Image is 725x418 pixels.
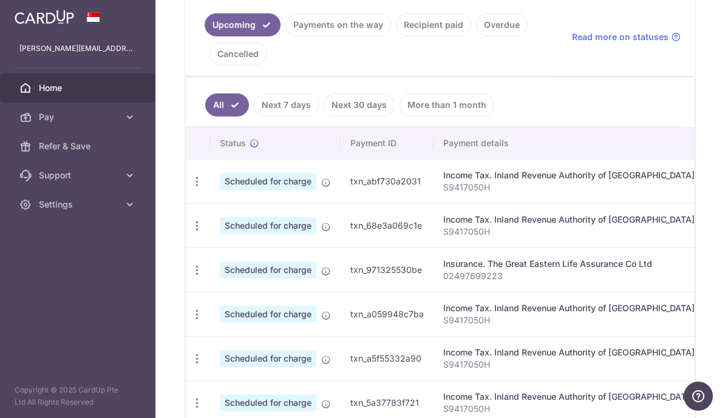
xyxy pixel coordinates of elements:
span: Scheduled for charge [220,173,316,190]
a: Recipient paid [396,13,471,36]
p: 02497699223 [443,270,695,282]
p: S9417050H [443,314,695,326]
a: Read more on statuses [572,31,681,43]
td: txn_a059948c7ba [341,292,434,336]
p: S9417050H [443,226,695,238]
a: Upcoming [205,13,281,36]
div: Income Tax. Inland Revenue Authority of [GEOGRAPHIC_DATA] [443,169,695,181]
a: More than 1 month [400,93,494,116]
a: Cancelled [209,42,267,66]
p: S9417050H [443,359,695,371]
a: Next 7 days [254,93,319,116]
div: Income Tax. Inland Revenue Authority of [GEOGRAPHIC_DATA] [443,346,695,359]
span: Pay [39,111,119,123]
span: Scheduled for charge [220,394,316,411]
p: S9417050H [443,181,695,194]
span: Scheduled for charge [220,306,316,323]
a: Overdue [476,13,528,36]
span: Status [220,137,246,149]
td: txn_abf730a2031 [341,159,434,203]
a: All [205,93,249,116]
span: Settings [39,198,119,211]
img: CardUp [15,10,74,24]
td: txn_971325530be [341,248,434,292]
div: Income Tax. Inland Revenue Authority of [GEOGRAPHIC_DATA] [443,214,695,226]
span: Home [39,82,119,94]
span: Scheduled for charge [220,217,316,234]
span: Support [39,169,119,181]
td: txn_68e3a069c1e [341,203,434,248]
th: Payment details [434,127,704,159]
span: Refer & Save [39,140,119,152]
iframe: Opens a widget where you can find more information [684,382,713,412]
span: Read more on statuses [572,31,669,43]
p: [PERSON_NAME][EMAIL_ADDRESS][DOMAIN_NAME] [19,42,136,55]
a: Payments on the way [285,13,391,36]
th: Payment ID [341,127,434,159]
a: Next 30 days [324,93,395,116]
div: Insurance. The Great Eastern Life Assurance Co Ltd [443,258,695,270]
div: Income Tax. Inland Revenue Authority of [GEOGRAPHIC_DATA] [443,391,695,403]
span: Scheduled for charge [220,261,316,278]
p: S9417050H [443,403,695,415]
div: Income Tax. Inland Revenue Authority of [GEOGRAPHIC_DATA] [443,302,695,314]
td: txn_a5f55332a90 [341,336,434,380]
span: Scheduled for charge [220,350,316,367]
